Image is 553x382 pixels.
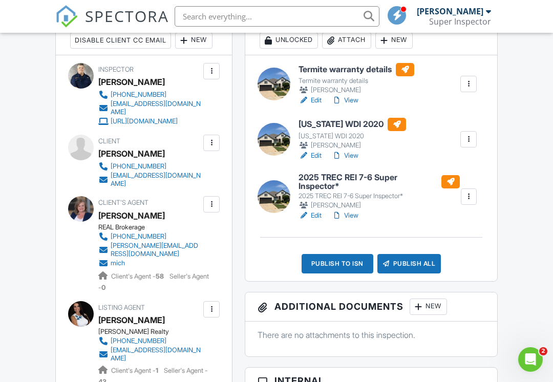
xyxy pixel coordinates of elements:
a: [PHONE_NUMBER] [98,90,201,100]
h6: [US_STATE] WDI 2020 [299,118,406,131]
span: SPECTORA [85,5,169,27]
a: [EMAIL_ADDRESS][DOMAIN_NAME] [98,346,201,363]
h6: 2025 TREC REI 7-6 Super Inspector* [299,173,460,191]
a: 2025 TREC REI 7-6 Super Inspector* 2025 TREC REI 7-6 Super Inspector* [PERSON_NAME] [299,173,460,210]
div: [PERSON_NAME] [299,85,414,95]
div: [PERSON_NAME] [98,74,165,90]
div: [PERSON_NAME] [98,146,165,161]
div: New [175,32,212,49]
div: Attach [322,32,371,49]
span: Inspector [98,66,134,73]
div: [PHONE_NUMBER] [111,232,166,241]
div: [PERSON_NAME] [98,208,165,223]
iframe: Intercom live chat [518,347,543,372]
div: [EMAIL_ADDRESS][DOMAIN_NAME] [111,172,201,188]
a: [PHONE_NUMBER] [98,231,201,242]
div: [PERSON_NAME] [299,200,460,210]
p: There are no attachments to this inspection. [258,329,485,341]
div: REAL Brokerage [98,223,209,231]
a: Edit [299,95,322,105]
a: [URL][DOMAIN_NAME] [98,116,201,126]
a: View [332,151,358,161]
a: [US_STATE] WDI 2020 [US_STATE] WDI 2020 [PERSON_NAME] [299,118,406,151]
a: View [332,95,358,105]
div: New [410,299,447,315]
div: [PERSON_NAME] [98,312,165,328]
img: The Best Home Inspection Software - Spectora [55,5,78,28]
div: Publish All [377,254,441,273]
div: mich [111,259,125,267]
div: [PHONE_NUMBER] [111,337,166,345]
input: Search everything... [175,6,379,27]
span: Client's Agent - [111,367,160,374]
a: Edit [299,151,322,161]
div: Publish to ISN [302,254,373,273]
div: Termite warranty details [299,77,414,85]
div: [PERSON_NAME] Realty [98,328,209,336]
h6: Termite warranty details [299,63,414,76]
div: [PERSON_NAME] [417,6,483,16]
span: Client's Agent - [111,272,165,280]
div: [URL][DOMAIN_NAME] [111,117,178,125]
div: Disable Client CC Email [70,32,171,49]
div: [US_STATE] WDI 2020 [299,132,406,140]
strong: 0 [101,284,105,291]
strong: 58 [156,272,164,280]
div: [EMAIL_ADDRESS][DOMAIN_NAME] [111,100,201,116]
a: [PERSON_NAME][EMAIL_ADDRESS][DOMAIN_NAME] [98,242,201,258]
span: Client [98,137,120,145]
div: [PHONE_NUMBER] [111,162,166,171]
div: Super Inspector [429,16,491,27]
a: [PHONE_NUMBER] [98,336,201,346]
div: Unlocked [260,32,318,49]
span: Client's Agent [98,199,148,206]
a: [EMAIL_ADDRESS][DOMAIN_NAME] [98,100,201,116]
a: mich [98,258,201,268]
span: 2 [539,347,547,355]
div: [PERSON_NAME][EMAIL_ADDRESS][DOMAIN_NAME] [111,242,201,258]
a: Termite warranty details Termite warranty details [PERSON_NAME] [299,63,414,96]
strong: 1 [156,367,158,374]
div: New [375,32,413,49]
a: View [332,210,358,221]
a: SPECTORA [55,14,169,35]
h3: Additional Documents [245,292,497,322]
div: [PERSON_NAME] [299,140,406,151]
div: [EMAIL_ADDRESS][DOMAIN_NAME] [111,346,201,363]
a: Edit [299,210,322,221]
a: [EMAIL_ADDRESS][DOMAIN_NAME] [98,172,201,188]
div: [PHONE_NUMBER] [111,91,166,99]
div: 2025 TREC REI 7-6 Super Inspector* [299,192,460,200]
span: Listing Agent [98,304,145,311]
a: [PHONE_NUMBER] [98,161,201,172]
